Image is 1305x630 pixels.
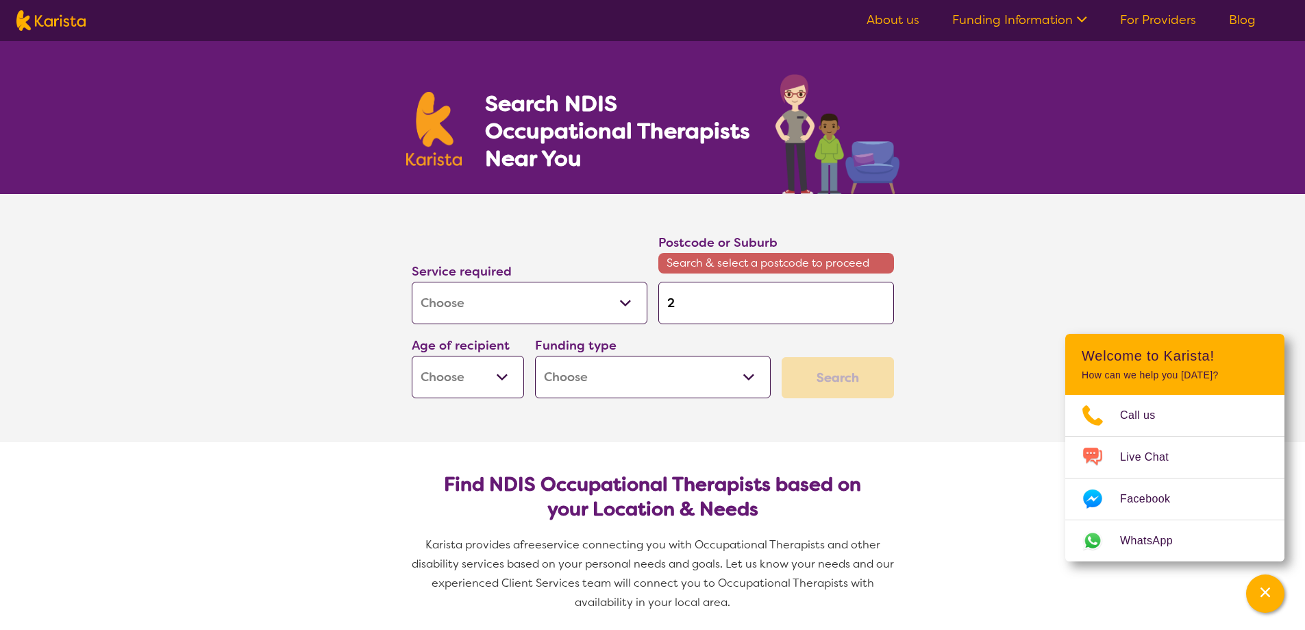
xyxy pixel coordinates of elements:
[1120,405,1172,426] span: Call us
[423,472,883,522] h2: Find NDIS Occupational Therapists based on your Location & Needs
[412,263,512,280] label: Service required
[867,12,919,28] a: About us
[520,537,542,552] span: free
[658,234,778,251] label: Postcode or Suburb
[406,92,462,166] img: Karista logo
[1065,334,1284,561] div: Channel Menu
[1120,531,1189,551] span: WhatsApp
[412,537,897,609] span: service connecting you with Occupational Therapists and other disability services based on your p...
[412,337,510,354] label: Age of recipient
[16,10,86,31] img: Karista logo
[425,537,520,552] span: Karista provides a
[1082,348,1268,364] h2: Welcome to Karista!
[1065,520,1284,561] a: Web link opens in a new tab.
[535,337,617,354] label: Funding type
[1120,489,1186,509] span: Facebook
[775,74,899,194] img: occupational-therapy
[658,282,894,324] input: Type
[658,253,894,274] span: Search & select a postcode to proceed
[1120,447,1185,468] span: Live Chat
[1082,369,1268,381] p: How can we help you [DATE]?
[1229,12,1256,28] a: Blog
[1246,574,1284,613] button: Channel Menu
[1120,12,1196,28] a: For Providers
[485,90,751,172] h1: Search NDIS Occupational Therapists Near You
[1065,395,1284,561] ul: Choose channel
[952,12,1087,28] a: Funding Information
